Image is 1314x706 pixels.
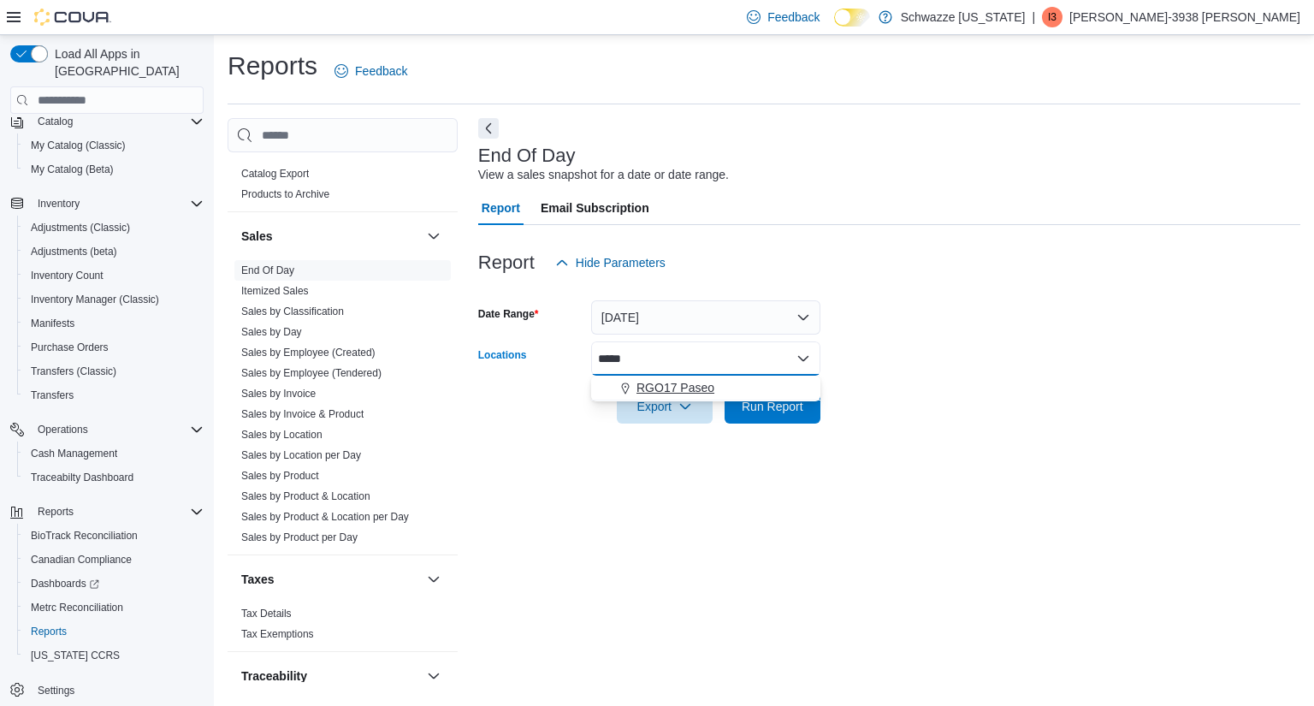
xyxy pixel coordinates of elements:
button: Inventory Manager (Classic) [17,288,210,311]
span: Sales by Location per Day [241,448,361,462]
a: Transfers (Classic) [24,361,123,382]
button: My Catalog (Classic) [17,133,210,157]
span: Feedback [355,62,407,80]
a: Canadian Compliance [24,549,139,570]
button: Taxes [423,569,444,590]
a: Sales by Location per Day [241,449,361,461]
span: Catalog [31,111,204,132]
input: Dark Mode [834,9,870,27]
a: Sales by Employee (Tendered) [241,367,382,379]
button: Metrc Reconciliation [17,596,210,620]
span: My Catalog (Classic) [24,135,204,156]
button: BioTrack Reconciliation [17,524,210,548]
span: Catalog [38,115,73,128]
a: End Of Day [241,264,294,276]
span: Dashboards [31,577,99,590]
button: Transfers (Classic) [17,359,210,383]
span: Products to Archive [241,187,329,201]
span: Transfers [31,389,74,402]
div: Isaac-3938 Holliday [1042,7,1062,27]
a: Traceabilty Dashboard [24,467,140,488]
span: I3 [1048,7,1057,27]
button: Purchase Orders [17,335,210,359]
button: Next [478,118,499,139]
span: Sales by Employee (Tendered) [241,366,382,380]
button: Taxes [241,571,420,588]
span: Reports [31,625,67,638]
button: [US_STATE] CCRS [17,644,210,667]
button: Catalog [31,111,80,132]
span: Export [627,389,702,424]
a: Itemized Sales [241,285,309,297]
span: Settings [31,679,204,701]
span: Inventory Count [24,265,204,286]
img: Cova [34,9,111,26]
span: Tax Exemptions [241,627,314,641]
button: Traceability [423,666,444,686]
span: Tax Details [241,607,292,620]
a: Sales by Product per Day [241,531,358,543]
div: Taxes [228,603,458,651]
span: Metrc Reconciliation [24,597,204,618]
span: Canadian Compliance [31,553,132,567]
span: Reports [38,505,74,519]
span: Inventory Count [31,269,104,282]
span: Reports [31,501,204,522]
button: Export [617,389,713,424]
span: Feedback [767,9,820,26]
span: Cash Management [31,447,117,460]
span: Metrc Reconciliation [31,601,123,614]
span: My Catalog (Beta) [24,159,204,180]
a: Cash Management [24,443,124,464]
a: Feedback [328,54,414,88]
span: Sales by Product & Location [241,489,370,503]
button: Inventory [31,193,86,214]
span: Purchase Orders [24,337,204,358]
span: Adjustments (beta) [31,245,117,258]
a: Sales by Employee (Created) [241,347,376,359]
h3: Report [478,252,535,273]
span: Reports [24,621,204,642]
span: Purchase Orders [31,341,109,354]
h3: Taxes [241,571,275,588]
a: Sales by Invoice & Product [241,408,364,420]
a: [US_STATE] CCRS [24,645,127,666]
a: Metrc Reconciliation [24,597,130,618]
span: BioTrack Reconciliation [24,525,204,546]
span: Operations [38,423,88,436]
p: Schwazze [US_STATE] [901,7,1026,27]
label: Locations [478,348,527,362]
span: Sales by Invoice & Product [241,407,364,421]
div: Products [228,163,458,211]
button: Reports [17,620,210,644]
span: Email Subscription [541,191,649,225]
a: Settings [31,680,81,701]
span: Manifests [31,317,74,330]
p: | [1032,7,1035,27]
button: Transfers [17,383,210,407]
a: Adjustments (beta) [24,241,124,262]
button: Operations [3,418,210,442]
span: Operations [31,419,204,440]
a: Inventory Manager (Classic) [24,289,166,310]
h3: Sales [241,228,273,245]
span: Inventory Manager (Classic) [24,289,204,310]
span: Report [482,191,520,225]
a: Transfers [24,385,80,406]
p: [PERSON_NAME]-3938 [PERSON_NAME] [1069,7,1300,27]
span: Washington CCRS [24,645,204,666]
button: Inventory [3,192,210,216]
a: My Catalog (Beta) [24,159,121,180]
a: My Catalog (Classic) [24,135,133,156]
button: RGO17 Paseo [591,376,820,400]
button: Adjustments (Classic) [17,216,210,240]
div: Choose from the following options [591,376,820,400]
a: Tax Exemptions [241,628,314,640]
button: Manifests [17,311,210,335]
span: Traceabilty Dashboard [31,471,133,484]
span: Catalog Export [241,167,309,181]
span: Sales by Day [241,325,302,339]
label: Date Range [478,307,539,321]
button: Adjustments (beta) [17,240,210,264]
